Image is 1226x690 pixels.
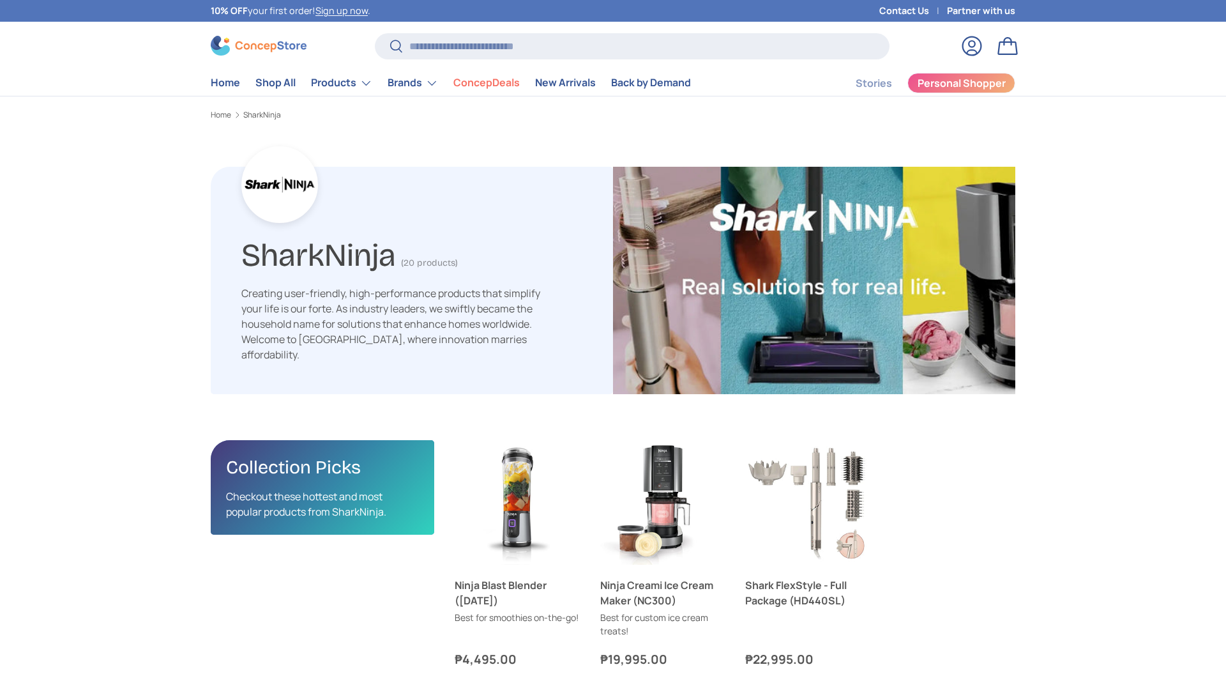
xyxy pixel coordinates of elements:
[856,71,892,96] a: Stories
[535,70,596,95] a: New Arrivals
[303,70,380,96] summary: Products
[918,78,1006,88] span: Personal Shopper
[380,70,446,96] summary: Brands
[211,36,306,56] img: ConcepStore
[211,111,231,119] a: Home
[745,578,870,608] a: Shark FlexStyle - Full Package (HD440SL)
[311,70,372,96] a: Products
[600,578,725,608] a: Ninja Creami Ice Cream Maker (NC300)
[401,257,458,268] span: (20 products)
[453,70,520,95] a: ConcepDeals
[825,70,1015,96] nav: Secondary
[613,167,1015,394] img: SharkNinja
[745,440,870,565] a: Shark FlexStyle - Full Package (HD440SL)
[211,109,1015,121] nav: Breadcrumbs
[211,4,248,17] strong: 10% OFF
[241,231,396,274] h1: SharkNinja
[243,111,281,119] a: SharkNinja
[211,70,691,96] nav: Primary
[211,4,370,18] p: your first order! .
[455,440,580,565] a: Ninja Blast Blender (BC151)
[226,456,419,479] h2: Collection Picks
[388,70,438,96] a: Brands
[907,73,1015,93] a: Personal Shopper
[947,4,1015,18] a: Partner with us
[255,70,296,95] a: Shop All
[315,4,368,17] a: Sign up now
[241,286,541,362] div: Creating user-friendly, high-performance products that simplify your life is our forte. As indust...
[879,4,947,18] a: Contact Us
[611,70,691,95] a: Back by Demand
[211,70,240,95] a: Home
[226,489,419,519] p: Checkout these hottest and most popular products from SharkNinja.
[600,440,725,565] a: Ninja Creami Ice Cream Maker (NC300)
[455,578,580,608] a: Ninja Blast Blender ([DATE])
